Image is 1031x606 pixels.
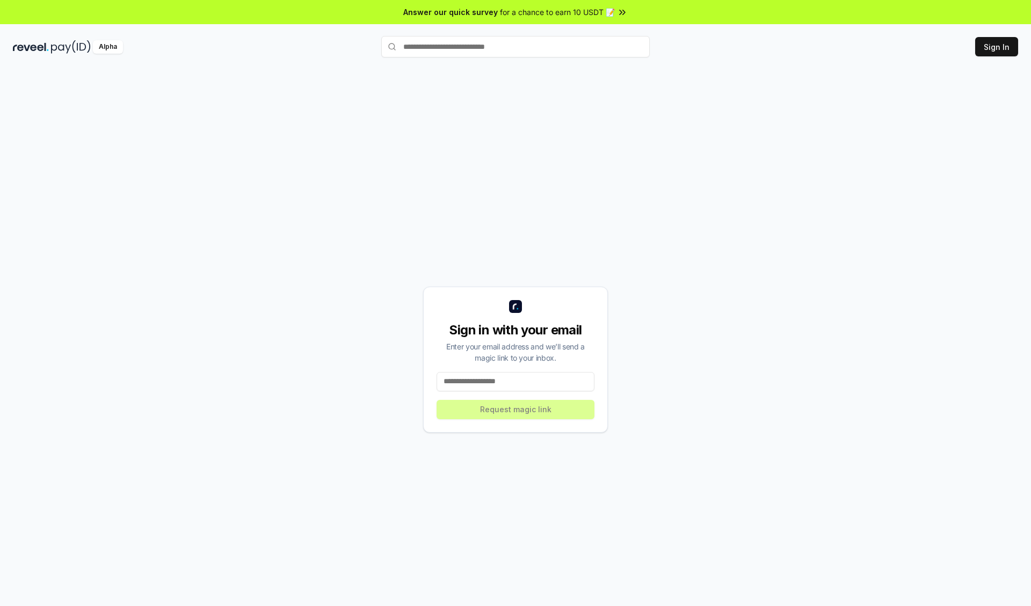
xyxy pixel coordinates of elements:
img: logo_small [509,300,522,313]
div: Sign in with your email [437,322,594,339]
button: Sign In [975,37,1018,56]
div: Alpha [93,40,123,54]
div: Enter your email address and we’ll send a magic link to your inbox. [437,341,594,363]
span: Answer our quick survey [403,6,498,18]
span: for a chance to earn 10 USDT 📝 [500,6,615,18]
img: reveel_dark [13,40,49,54]
img: pay_id [51,40,91,54]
